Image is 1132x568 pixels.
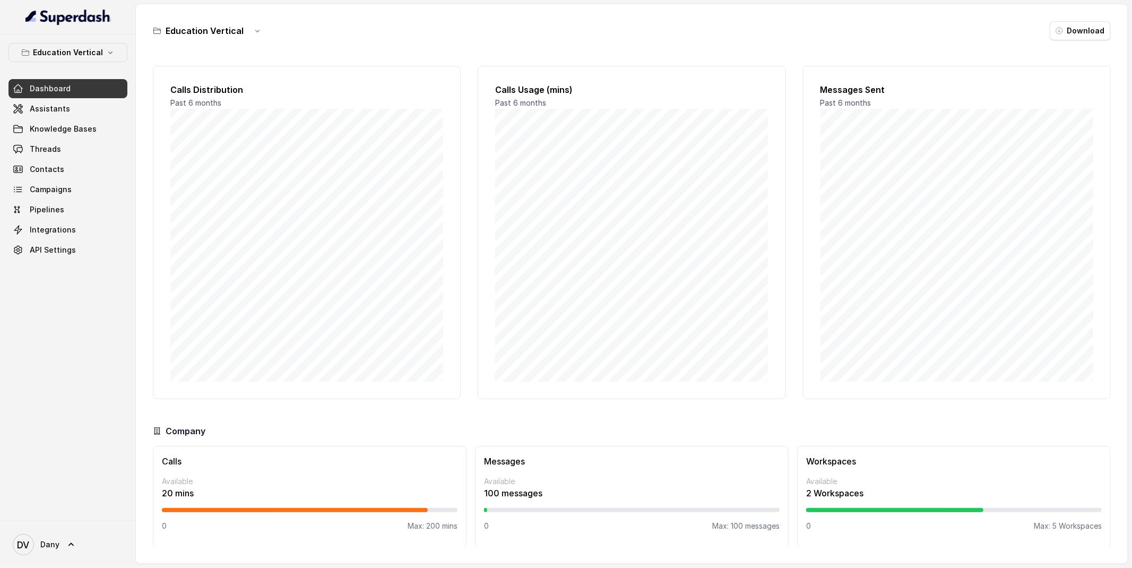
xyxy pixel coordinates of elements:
h3: Workspaces [806,455,1102,468]
a: Integrations [8,220,127,239]
p: Education Vertical [33,46,103,59]
h2: Calls Usage (mins) [495,83,768,96]
p: Available [162,476,457,487]
p: 0 [806,521,811,531]
button: Education Vertical [8,43,127,62]
a: Assistants [8,99,127,118]
p: Max: 200 mins [408,521,457,531]
p: Max: 5 Workspaces [1034,521,1102,531]
a: Campaigns [8,180,127,199]
h3: Education Vertical [166,24,244,37]
p: 100 messages [484,487,780,500]
a: Threads [8,140,127,159]
span: Dany [40,539,59,550]
img: light.svg [25,8,111,25]
h3: Calls [162,455,457,468]
p: 0 [162,521,167,531]
span: API Settings [30,245,76,255]
h3: Messages [484,455,780,468]
span: Past 6 months [170,98,221,107]
h3: Company [166,425,205,437]
text: DV [18,539,30,550]
span: Integrations [30,225,76,235]
a: Contacts [8,160,127,179]
p: 0 [484,521,489,531]
span: Past 6 months [495,98,546,107]
p: Available [484,476,780,487]
h2: Messages Sent [820,83,1093,96]
span: Campaigns [30,184,72,195]
span: Past 6 months [820,98,871,107]
span: Dashboard [30,83,71,94]
a: Dany [8,530,127,560]
h2: Calls Distribution [170,83,443,96]
p: 20 mins [162,487,457,500]
span: Threads [30,144,61,154]
span: Knowledge Bases [30,124,97,134]
a: Knowledge Bases [8,119,127,139]
span: Pipelines [30,204,64,215]
p: 2 Workspaces [806,487,1102,500]
p: Max: 100 messages [712,521,780,531]
span: Assistants [30,104,70,114]
a: Dashboard [8,79,127,98]
span: Contacts [30,164,64,175]
button: Download [1050,21,1111,40]
p: Available [806,476,1102,487]
a: API Settings [8,240,127,260]
a: Pipelines [8,200,127,219]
